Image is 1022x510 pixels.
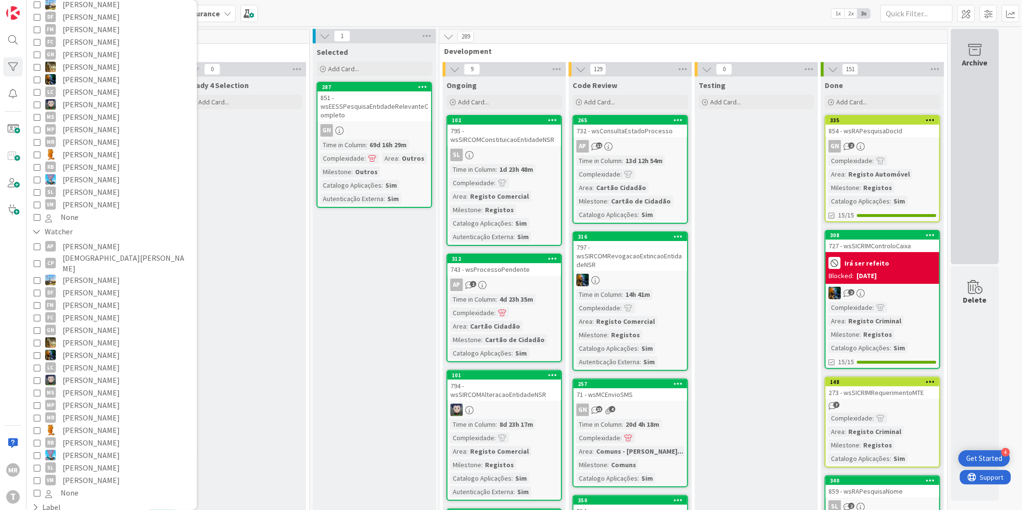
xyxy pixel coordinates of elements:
[34,324,190,336] button: GN [PERSON_NAME]
[574,274,687,286] div: JC
[829,169,844,179] div: Area
[353,166,380,177] div: Outros
[34,11,190,23] button: DF [PERSON_NAME]
[63,436,120,449] span: [PERSON_NAME]
[511,218,513,229] span: :
[844,316,846,326] span: :
[6,6,20,20] img: Visit kanbanzone.com
[829,329,859,340] div: Milestone
[447,116,561,146] div: 102795 - wsSIRCOMConstituicaoEntidadeNSR
[31,226,74,238] div: Watcher
[468,191,531,202] div: Registo Comercial
[826,231,939,252] div: 308727 - wsSICRIMControloCaixa
[34,253,190,274] button: CP [DEMOGRAPHIC_DATA][PERSON_NAME]
[826,125,939,137] div: 854 - wsRAPesquisaDocId
[872,302,874,313] span: :
[844,9,857,18] span: 2x
[385,193,401,204] div: Sim
[63,36,120,48] span: [PERSON_NAME]
[63,449,120,461] span: [PERSON_NAME]
[450,404,463,416] img: LS
[607,196,609,206] span: :
[450,279,463,291] div: AP
[34,136,190,148] button: MR [PERSON_NAME]
[34,424,190,436] button: RL [PERSON_NAME]
[838,210,854,220] span: 15/15
[458,98,489,106] span: Add Card...
[34,161,190,173] button: RB [PERSON_NAME]
[63,173,120,186] span: [PERSON_NAME]
[45,174,56,185] img: SF
[829,343,890,353] div: Catalogo Aplicações
[34,211,190,223] button: None
[320,180,382,191] div: Catalogo Aplicações
[576,343,638,354] div: Catalogo Aplicações
[829,196,890,206] div: Catalogo Aplicações
[34,123,190,136] button: MP [PERSON_NAME]
[826,116,939,125] div: 335
[351,166,353,177] span: :
[844,260,889,267] b: Irá ser refeito
[584,98,615,106] span: Add Card...
[45,387,56,398] div: MS
[204,64,220,75] span: 0
[63,161,120,173] span: [PERSON_NAME]
[34,336,190,349] button: JC [PERSON_NAME]
[63,324,120,336] span: [PERSON_NAME]
[450,231,513,242] div: Autenticação Externa
[34,98,190,111] button: LS [PERSON_NAME]
[710,98,741,106] span: Add Card...
[576,169,620,179] div: Complexidade
[34,474,190,486] button: VM [PERSON_NAME]
[623,155,665,166] div: 13d 12h 54m
[34,148,190,161] button: RL [PERSON_NAME]
[34,286,190,299] button: DF [PERSON_NAME]
[826,116,939,137] div: 335854 - wsRAPesquisaDocId
[45,425,56,435] img: RL
[825,80,843,90] span: Done
[609,196,673,206] div: Cartão de Cidadão
[872,155,874,166] span: :
[452,255,561,262] div: 312
[320,166,351,177] div: Milestone
[513,218,529,229] div: Sim
[320,153,364,164] div: Complexidade
[497,164,536,175] div: 1d 23h 48m
[464,64,480,75] span: 9
[574,241,687,271] div: 797 - wsSIRCOMRevogacaoExtincaoEntidadeNSR
[576,155,622,166] div: Time in Column
[859,182,861,193] span: :
[470,281,476,287] span: 1
[447,263,561,276] div: 743 - wsProcessoPendente
[494,307,496,318] span: :
[63,349,120,361] span: [PERSON_NAME]
[63,11,120,23] span: [PERSON_NAME]
[45,99,56,110] img: LS
[450,191,466,202] div: Area
[494,178,496,188] span: :
[859,329,861,340] span: :
[45,325,56,335] div: GN
[609,330,642,340] div: Registos
[447,371,561,380] div: 101
[891,196,907,206] div: Sim
[450,164,496,175] div: Time in Column
[576,303,620,313] div: Complexidade
[829,302,872,313] div: Complexidade
[34,173,190,186] button: SF [PERSON_NAME]
[891,343,907,353] div: Sim
[367,140,409,150] div: 69d 16h 29m
[574,232,687,241] div: 316
[699,80,726,90] span: Testing
[45,62,56,72] img: JC
[198,98,229,106] span: Add Card...
[573,80,617,90] span: Code Review
[716,64,732,75] span: 0
[826,476,939,497] div: 340859 - wsRAPesquisaNome
[63,73,120,86] span: [PERSON_NAME]
[481,334,483,345] span: :
[320,124,333,137] div: GN
[318,124,431,137] div: GN
[320,140,366,150] div: Time in Column
[63,361,120,374] span: [PERSON_NAME]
